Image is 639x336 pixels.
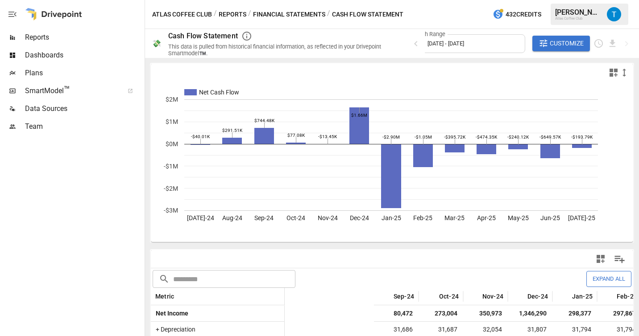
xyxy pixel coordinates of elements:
[482,292,503,301] span: Nov-24
[540,214,560,221] text: Jun-25
[602,2,627,27] button: Tyler Hines
[254,118,275,123] text: $744.48K
[444,214,465,221] text: Mar-25
[571,135,593,139] text: -$193.79K
[512,306,548,321] span: 1,346,290
[166,118,178,125] text: $1M
[586,271,631,287] button: Expand All
[532,36,590,52] button: Customize
[25,50,143,61] span: Dashboards
[382,214,401,221] text: Jan-25
[477,214,496,221] text: Apr-25
[327,9,330,20] div: /
[164,185,178,192] text: -$2M
[199,89,239,96] text: Net Cash Flow
[152,310,188,317] span: Net Income
[607,38,618,49] button: Download report
[610,249,630,269] button: Manage Columns
[25,86,118,96] span: SmartModel
[489,6,545,23] button: 432Credits
[219,9,246,20] button: Reports
[151,82,627,242] svg: A chart.
[423,306,459,321] span: 273,004
[410,30,448,38] label: Month Range
[168,43,400,57] div: This data is pulled from historical financial information, as reflected in your Drivepoint Smartm...
[508,214,529,221] text: May-25
[444,135,466,139] text: -$395.72K
[593,38,604,49] button: Schedule report
[25,32,143,43] span: Reports
[64,84,70,95] span: ™
[507,135,529,139] text: -$240.12K
[164,163,178,170] text: -$1M
[164,207,178,214] text: -$3M
[617,292,637,301] span: Feb-25
[413,214,432,221] text: Feb-25
[607,7,621,21] img: Tyler Hines
[152,39,161,48] div: 💸
[25,121,143,132] span: Team
[152,326,195,333] span: + Depreciation
[222,128,243,133] text: $291.51K
[287,133,305,138] text: $77.08K
[286,214,305,221] text: Oct-24
[152,9,212,20] button: Atlas Coffee Club
[254,214,274,221] text: Sep-24
[427,40,464,47] span: [DATE] - [DATE]
[378,306,414,321] span: 80,472
[155,292,174,301] span: Metric
[468,306,503,321] span: 350,973
[214,9,217,20] div: /
[555,16,602,20] div: Atlas Coffee Club
[415,135,432,139] text: -$1.05M
[539,135,561,139] text: -$649.57K
[191,134,210,139] text: -$40.01K
[248,9,251,20] div: /
[550,38,584,49] span: Customize
[439,292,459,301] span: Oct-24
[350,214,369,221] text: Dec-24
[527,292,548,301] span: Dec-24
[25,68,143,78] span: Plans
[602,306,637,321] span: 297,867
[318,134,337,139] text: -$13.45K
[555,8,602,16] div: [PERSON_NAME]
[351,113,367,118] text: $1.66M
[382,135,400,139] text: -$2.90M
[253,9,325,20] button: Financial Statements
[572,292,593,301] span: Jan-25
[557,306,593,321] span: 298,377
[506,9,541,20] span: 432 Credits
[476,135,498,139] text: -$474.35K
[568,214,595,221] text: [DATE]-25
[222,214,242,221] text: Aug-24
[168,32,238,40] div: Cash Flow Statement
[187,214,214,221] text: [DATE]-24
[318,214,338,221] text: Nov-24
[25,103,143,114] span: Data Sources
[166,96,178,103] text: $2M
[166,140,178,148] text: $0M
[394,292,414,301] span: Sep-24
